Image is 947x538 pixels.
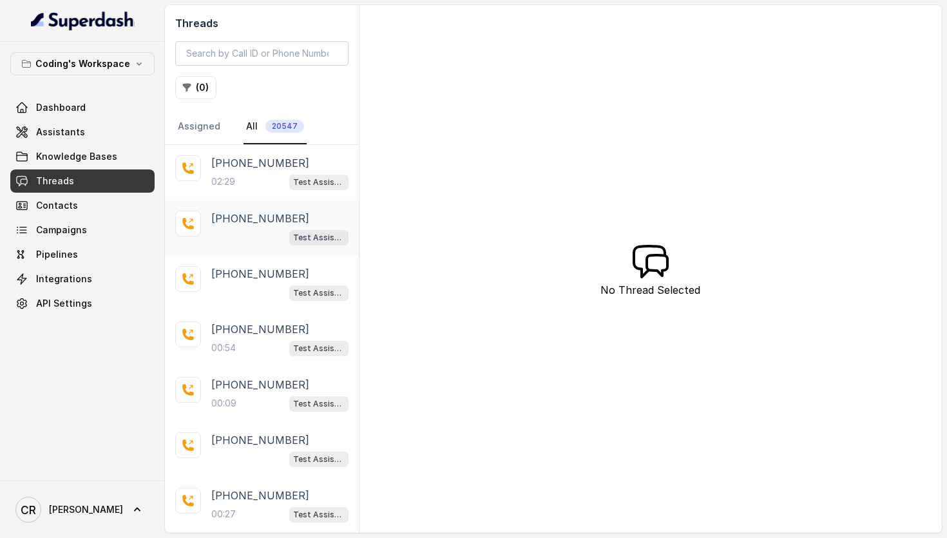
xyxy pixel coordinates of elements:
p: [PHONE_NUMBER] [211,266,309,282]
span: API Settings [36,297,92,310]
p: [PHONE_NUMBER] [211,488,309,503]
a: Dashboard [10,96,155,119]
a: Campaigns [10,218,155,242]
p: Coding's Workspace [35,56,130,72]
a: Assistants [10,120,155,144]
p: Test Assistant- 2 [293,508,345,521]
p: [PHONE_NUMBER] [211,377,309,392]
span: Pipelines [36,248,78,261]
a: Assigned [175,110,223,144]
h2: Threads [175,15,349,31]
span: 20547 [265,120,304,133]
button: (0) [175,76,216,99]
button: Coding's Workspace [10,52,155,75]
span: Assistants [36,126,85,139]
span: Integrations [36,273,92,285]
p: [PHONE_NUMBER] [211,155,309,171]
p: No Thread Selected [600,282,700,298]
span: Knowledge Bases [36,150,117,163]
p: Test Assistant-3 [293,287,345,300]
p: [PHONE_NUMBER] [211,432,309,448]
p: [PHONE_NUMBER] [211,211,309,226]
a: Threads [10,169,155,193]
nav: Tabs [175,110,349,144]
a: API Settings [10,292,155,315]
span: Dashboard [36,101,86,114]
p: Test Assistant-3 [293,453,345,466]
p: 00:27 [211,508,236,521]
a: All20547 [244,110,307,144]
p: Test Assistant- 2 [293,398,345,410]
img: light.svg [31,10,135,31]
span: Campaigns [36,224,87,236]
p: [PHONE_NUMBER] [211,322,309,337]
input: Search by Call ID or Phone Number [175,41,349,66]
p: Test Assistant- 2 [293,176,345,189]
span: [PERSON_NAME] [49,503,123,516]
p: 00:54 [211,341,236,354]
span: Threads [36,175,74,187]
p: 00:09 [211,397,236,410]
span: Contacts [36,199,78,212]
a: Pipelines [10,243,155,266]
p: 02:29 [211,175,235,188]
a: Contacts [10,194,155,217]
p: Test Assistant-3 [293,231,345,244]
a: [PERSON_NAME] [10,492,155,528]
p: Test Assistant-3 [293,342,345,355]
a: Integrations [10,267,155,291]
text: CR [21,503,36,517]
a: Knowledge Bases [10,145,155,168]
